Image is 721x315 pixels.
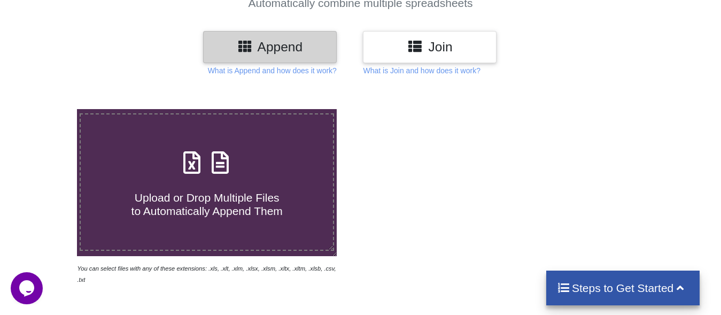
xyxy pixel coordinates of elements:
[77,265,336,283] i: You can select files with any of these extensions: .xls, .xlt, .xlm, .xlsx, .xlsm, .xltx, .xltm, ...
[211,39,329,55] h3: Append
[363,65,480,76] p: What is Join and how does it work?
[11,272,45,304] iframe: chat widget
[208,65,337,76] p: What is Append and how does it work?
[557,281,689,295] h4: Steps to Get Started
[371,39,489,55] h3: Join
[131,191,283,217] span: Upload or Drop Multiple Files to Automatically Append Them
